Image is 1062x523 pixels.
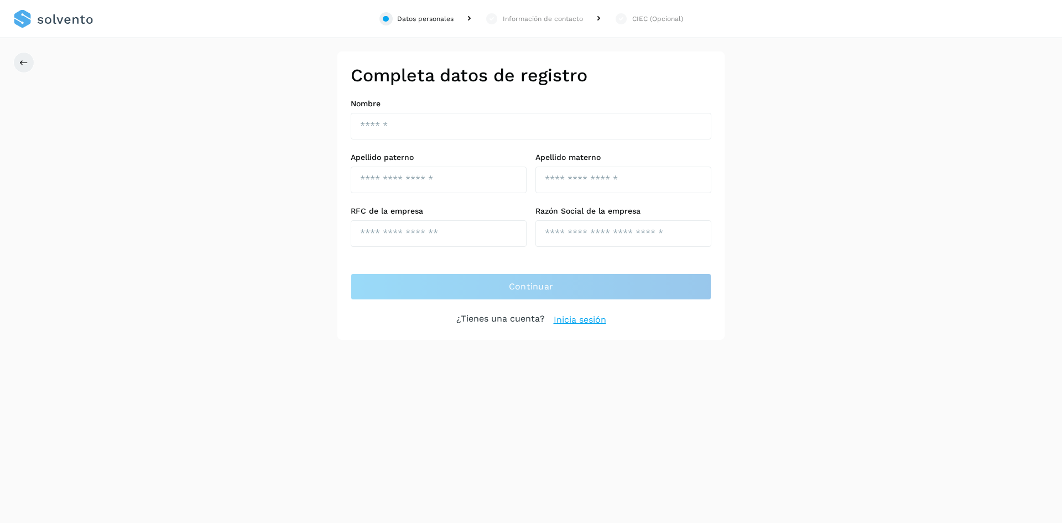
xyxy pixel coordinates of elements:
[456,313,545,327] p: ¿Tienes una cuenta?
[535,206,711,216] label: Razón Social de la empresa
[351,206,527,216] label: RFC de la empresa
[535,153,711,162] label: Apellido materno
[509,281,554,293] span: Continuar
[351,99,711,108] label: Nombre
[503,14,583,24] div: Información de contacto
[632,14,683,24] div: CIEC (Opcional)
[554,313,606,327] a: Inicia sesión
[351,273,711,300] button: Continuar
[351,65,711,86] h2: Completa datos de registro
[397,14,454,24] div: Datos personales
[351,153,527,162] label: Apellido paterno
